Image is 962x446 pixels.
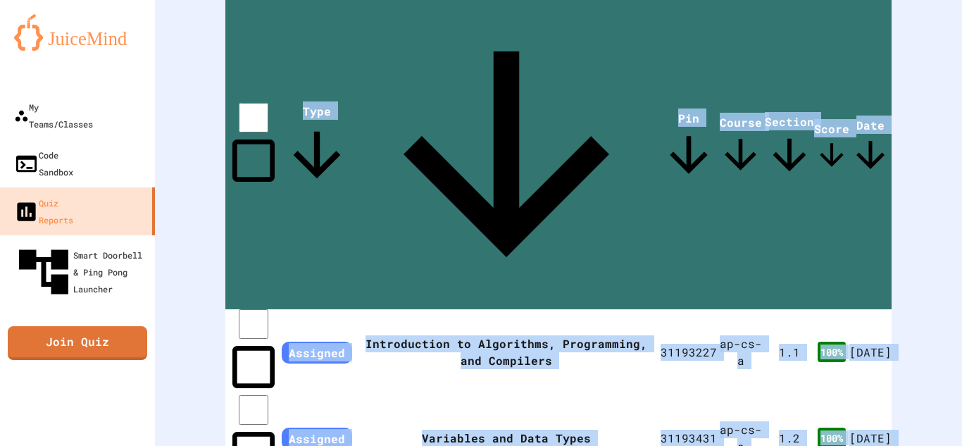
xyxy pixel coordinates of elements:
span: Date [849,118,892,176]
td: [DATE] [849,309,892,395]
span: Section [765,114,814,180]
div: Smart Doorbell & Ping Pong Launcher [14,242,149,302]
div: My Teams/Classes [14,99,93,132]
a: Join Quiz [8,326,147,360]
div: 100 % [818,342,846,362]
span: Score [814,121,849,173]
span: Type [282,104,352,190]
div: 1 . 1 [765,344,814,361]
td: 31193227 [661,309,717,395]
img: logo-orange.svg [14,14,141,51]
span: Pin [661,111,717,183]
span: Course [717,115,765,179]
div: Quiz Reports [14,194,73,228]
th: Introduction to Algorithms, Programming, and Compilers [352,309,661,395]
span: Assigned [282,342,352,364]
div: Code Sandbox [14,147,73,180]
input: select all desserts [239,103,268,132]
div: ap-cs-a [717,335,765,369]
